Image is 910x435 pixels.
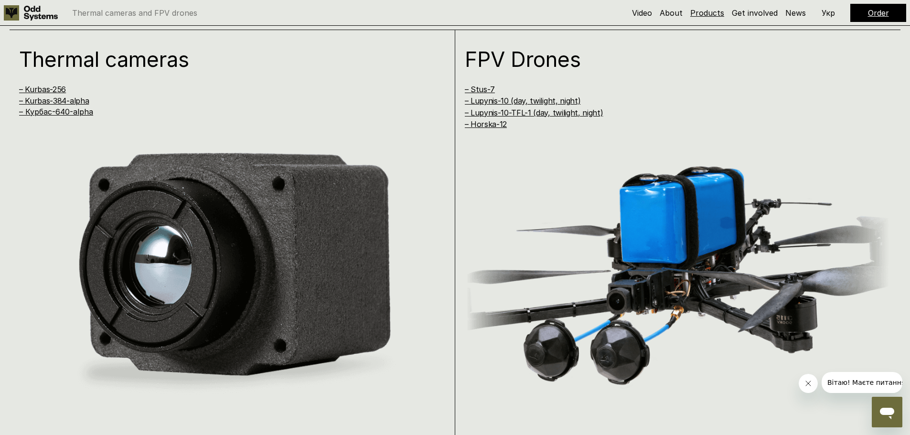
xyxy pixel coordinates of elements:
[19,96,89,106] a: – Kurbas-384-alpha
[6,7,87,14] span: Вітаю! Маєте питання?
[465,108,603,117] a: – Lupynis-10-TFL-1 (day, twilight, night)
[690,8,724,18] a: Products
[799,374,818,393] iframe: Close message
[465,85,495,94] a: – Stus-7
[465,119,507,129] a: – Horska-12
[660,8,683,18] a: About
[465,96,581,106] a: – Lupynis-10 (day, twilight, night)
[732,8,778,18] a: Get involved
[868,8,889,18] a: Order
[822,9,835,17] p: Укр
[822,372,902,393] iframe: Message from company
[465,49,866,70] h1: FPV Drones
[632,8,652,18] a: Video
[872,397,902,427] iframe: Button to launch messaging window
[19,85,66,94] a: – Kurbas-256
[19,49,420,70] h1: Thermal cameras
[19,107,93,117] a: – Курбас-640-alpha
[72,9,197,17] p: Thermal cameras and FPV drones
[785,8,806,18] a: News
